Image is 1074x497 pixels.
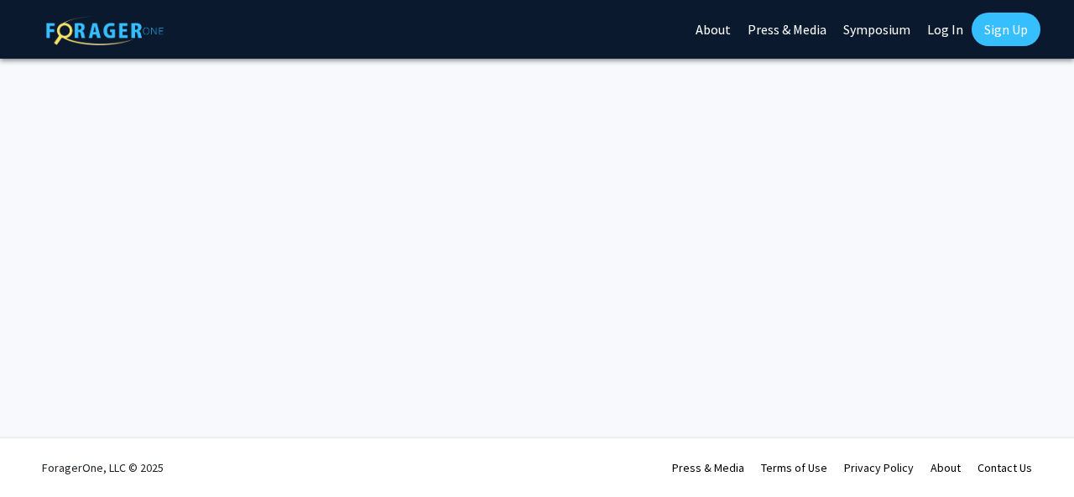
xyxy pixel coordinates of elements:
a: Press & Media [672,460,744,475]
img: ForagerOne Logo [46,16,164,45]
a: Terms of Use [761,460,827,475]
a: Sign Up [972,13,1040,46]
div: ForagerOne, LLC © 2025 [42,438,164,497]
a: Contact Us [978,460,1032,475]
a: About [931,460,961,475]
a: Privacy Policy [844,460,914,475]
